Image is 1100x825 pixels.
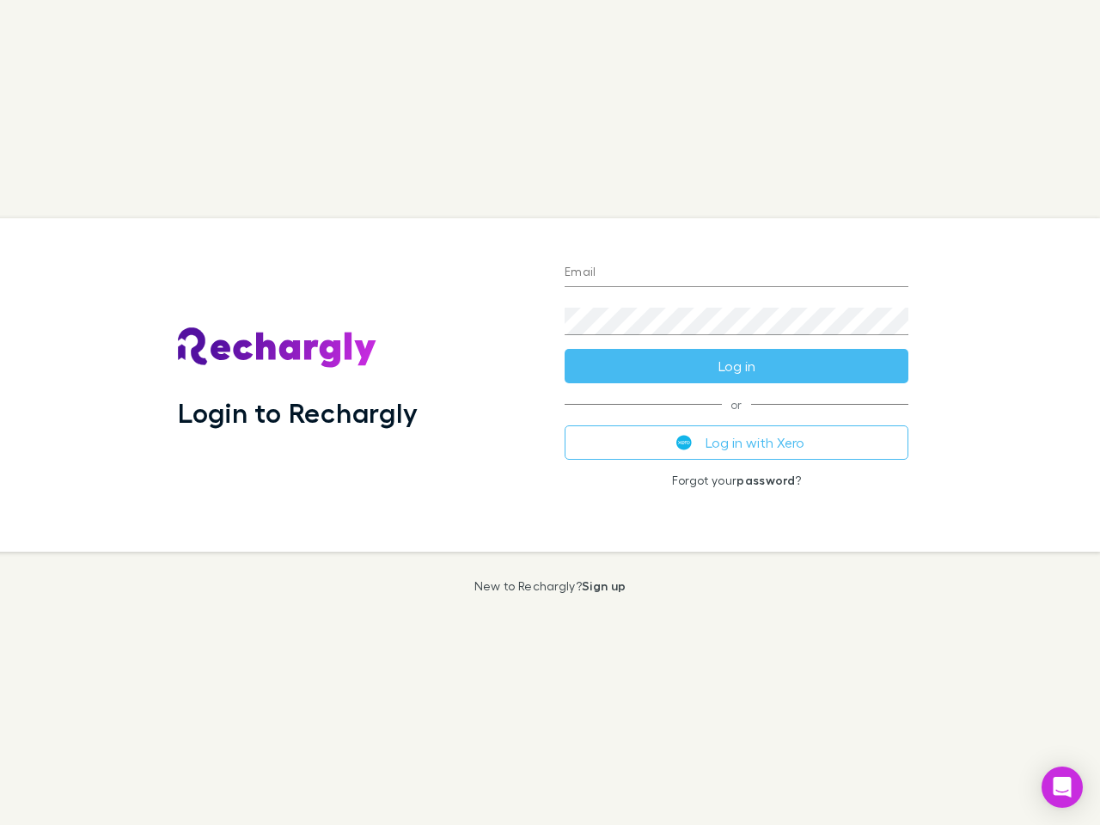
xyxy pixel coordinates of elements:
button: Log in [565,349,908,383]
h1: Login to Rechargly [178,396,418,429]
p: Forgot your ? [565,474,908,487]
p: New to Rechargly? [474,579,626,593]
img: Rechargly's Logo [178,327,377,369]
img: Xero's logo [676,435,692,450]
a: password [736,473,795,487]
div: Open Intercom Messenger [1042,767,1083,808]
button: Log in with Xero [565,425,908,460]
a: Sign up [582,578,626,593]
span: or [565,404,908,405]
